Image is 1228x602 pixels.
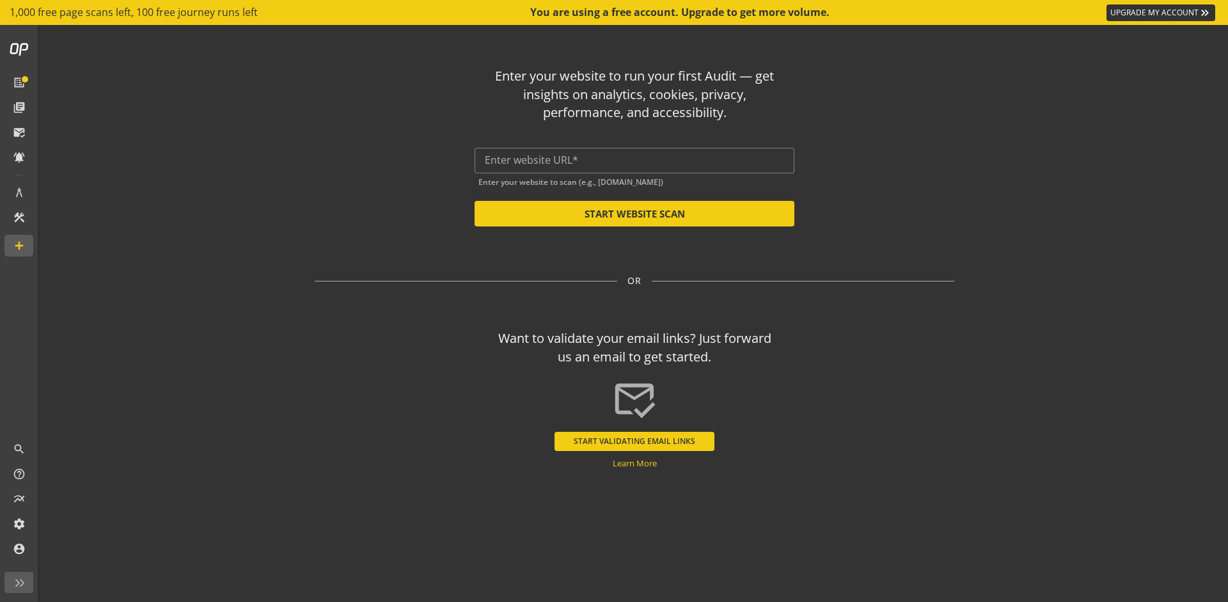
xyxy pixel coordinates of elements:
button: START WEBSITE SCAN [475,201,794,226]
mat-icon: add [13,239,26,252]
span: 1,000 free page scans left, 100 free journey runs left [10,5,258,20]
mat-icon: mark_email_read [612,377,657,422]
mat-icon: construction [13,211,26,224]
mat-icon: mark_email_read [13,126,26,139]
input: Enter website URL* [485,154,784,166]
mat-icon: keyboard_double_arrow_right [1199,6,1211,19]
mat-icon: list_alt [13,76,26,89]
mat-icon: notifications_active [13,151,26,164]
div: You are using a free account. Upgrade to get more volume. [530,5,831,20]
mat-icon: architecture [13,186,26,199]
div: Want to validate your email links? Just forward us an email to get started. [492,329,777,366]
mat-icon: account_circle [13,543,26,555]
mat-icon: multiline_chart [13,493,26,505]
a: UPGRADE MY ACCOUNT [1106,4,1215,21]
button: START VALIDATING EMAIL LINKS [555,432,714,451]
mat-hint: Enter your website to scan (e.g., [DOMAIN_NAME]) [478,175,663,187]
mat-icon: settings [13,518,26,530]
mat-icon: help_outline [13,468,26,480]
mat-icon: search [13,443,26,455]
div: Enter your website to run your first Audit — get insights on analytics, cookies, privacy, perform... [492,67,777,122]
a: Learn More [613,457,657,469]
mat-icon: library_books [13,101,26,114]
span: OR [627,274,642,287]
